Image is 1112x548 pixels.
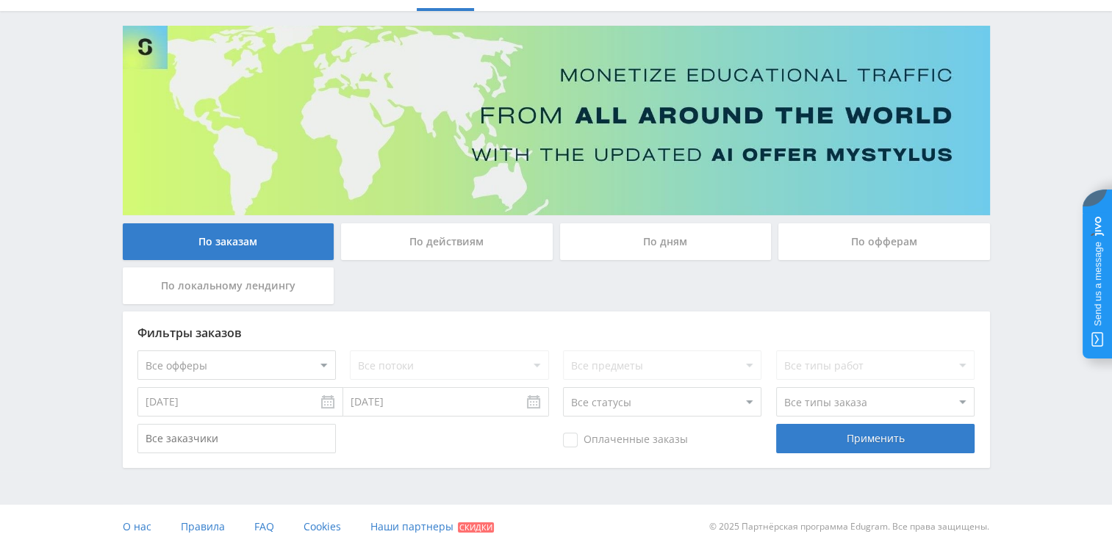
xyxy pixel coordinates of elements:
div: По действиям [341,223,553,260]
span: Правила [181,519,225,533]
div: По локальному лендингу [123,267,334,304]
div: Фильтры заказов [137,326,975,339]
span: FAQ [254,519,274,533]
img: Banner [123,26,990,215]
span: Cookies [304,519,341,533]
span: Наши партнеры [370,519,453,533]
span: Скидки [458,522,494,533]
span: О нас [123,519,151,533]
input: Все заказчики [137,424,336,453]
div: Применить [776,424,975,453]
div: По заказам [123,223,334,260]
span: Оплаченные заказы [563,433,688,447]
div: По офферам [778,223,990,260]
div: По дням [560,223,772,260]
